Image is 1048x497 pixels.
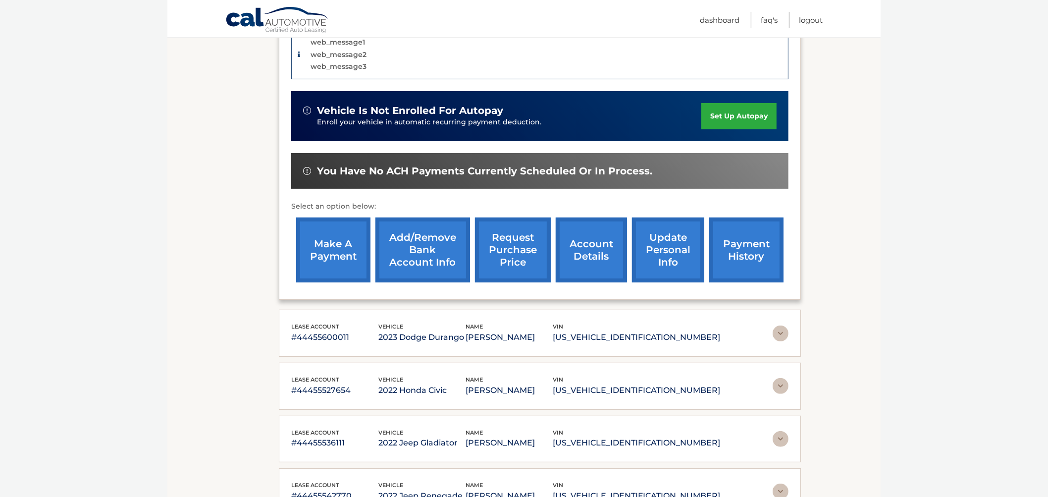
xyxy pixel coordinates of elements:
p: [PERSON_NAME] [466,331,553,344]
a: FAQ's [761,12,778,28]
p: #44455536111 [291,436,378,450]
span: name [466,323,483,330]
p: Enroll your vehicle in automatic recurring payment deduction. [317,117,701,128]
a: update personal info [632,218,704,282]
a: payment history [709,218,784,282]
p: [US_VEHICLE_IDENTIFICATION_NUMBER] [553,384,720,397]
p: [US_VEHICLE_IDENTIFICATION_NUMBER] [553,331,720,344]
p: [PERSON_NAME] [466,384,553,397]
span: You have no ACH payments currently scheduled or in process. [317,165,652,177]
img: accordion-rest.svg [773,326,788,341]
a: set up autopay [701,103,777,129]
span: lease account [291,429,339,436]
span: vehicle [378,376,403,383]
p: 2022 Honda Civic [378,384,466,397]
p: #44455527654 [291,384,378,397]
a: Dashboard [700,12,739,28]
p: [US_VEHICLE_IDENTIFICATION_NUMBER] [553,436,720,450]
span: vin [553,429,563,436]
span: lease account [291,323,339,330]
img: accordion-rest.svg [773,431,788,447]
a: Add/Remove bank account info [375,218,470,282]
a: Cal Automotive [225,6,329,35]
span: lease account [291,376,339,383]
a: make a payment [296,218,370,282]
p: web_message2 [311,50,367,59]
p: 2022 Jeep Gladiator [378,436,466,450]
span: vehicle is not enrolled for autopay [317,105,503,117]
p: 2023 Dodge Durango [378,331,466,344]
p: web_message3 [311,62,367,71]
img: alert-white.svg [303,107,311,114]
a: request purchase price [475,218,551,282]
span: vin [553,376,563,383]
a: Logout [799,12,823,28]
p: #44455600011 [291,331,378,344]
span: vin [553,323,563,330]
span: vehicle [378,482,403,489]
span: vin [553,482,563,489]
img: alert-white.svg [303,167,311,175]
a: account details [556,218,627,282]
span: name [466,429,483,436]
span: vehicle [378,323,403,330]
img: accordion-rest.svg [773,378,788,394]
span: name [466,482,483,489]
span: name [466,376,483,383]
span: lease account [291,482,339,489]
p: Select an option below: [291,201,788,213]
p: [PERSON_NAME] [466,436,553,450]
span: vehicle [378,429,403,436]
p: web_message1 [311,38,365,47]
